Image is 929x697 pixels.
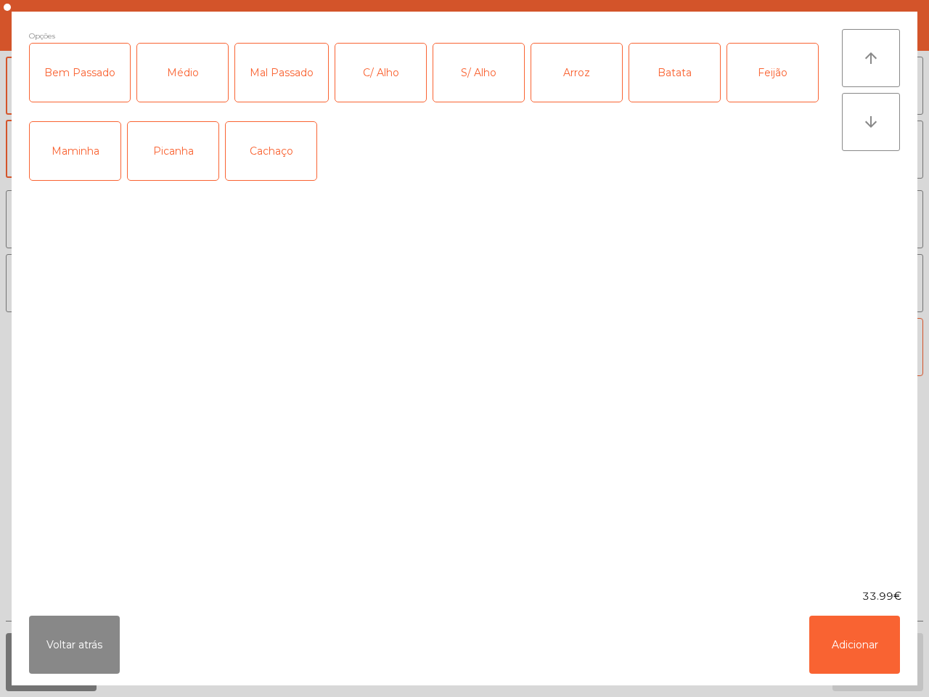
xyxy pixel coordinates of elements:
button: Voltar atrás [29,616,120,674]
button: Adicionar [809,616,900,674]
div: Mal Passado [235,44,328,102]
div: 33.99€ [12,589,917,604]
div: Cachaço [226,122,316,180]
button: arrow_downward [842,93,900,151]
div: Médio [137,44,228,102]
i: arrow_upward [862,49,880,67]
i: arrow_downward [862,113,880,131]
span: Opções [29,29,55,43]
div: Arroz [531,44,622,102]
button: arrow_upward [842,29,900,87]
div: Batata [629,44,720,102]
div: Bem Passado [30,44,130,102]
div: S/ Alho [433,44,524,102]
div: C/ Alho [335,44,426,102]
div: Maminha [30,122,120,180]
div: Feijão [727,44,818,102]
div: Picanha [128,122,218,180]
